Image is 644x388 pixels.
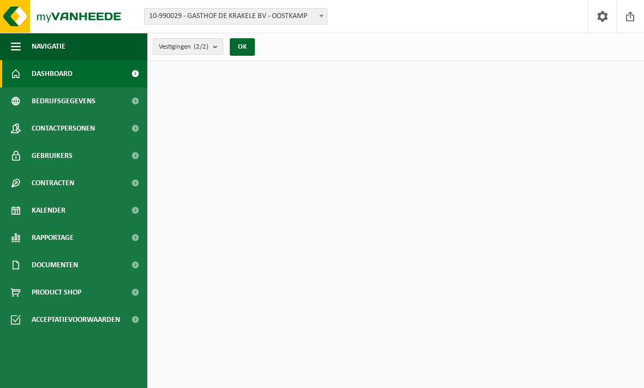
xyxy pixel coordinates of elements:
span: Acceptatievoorwaarden [32,306,120,333]
span: Contracten [32,169,74,197]
button: Vestigingen(2/2) [153,38,223,55]
span: Vestigingen [159,39,208,55]
button: OK [230,38,255,56]
span: Navigatie [32,33,65,60]
span: Gebruikers [32,142,73,169]
span: 10-990029 - GASTHOF DE KRAKELE BV - OOSTKAMP [144,8,327,25]
span: Kalender [32,197,65,224]
span: Rapportage [32,224,74,251]
span: Product Shop [32,279,81,306]
span: Bedrijfsgegevens [32,87,96,115]
span: Contactpersonen [32,115,95,142]
span: Documenten [32,251,78,279]
span: Dashboard [32,60,73,87]
span: 10-990029 - GASTHOF DE KRAKELE BV - OOSTKAMP [145,9,327,24]
count: (2/2) [194,43,208,50]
